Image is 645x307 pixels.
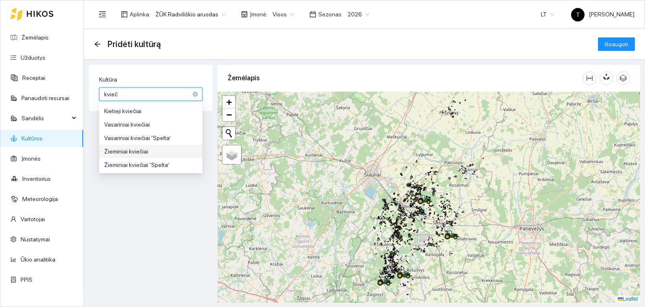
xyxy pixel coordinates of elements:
div: Žemėlapis [228,66,583,90]
input: Kultūra [104,88,191,101]
div: Vasariniai kviečiai [99,118,202,131]
a: Nustatymai [21,236,50,243]
a: Leaflet [618,296,638,302]
span: Sezonas : [318,10,343,19]
div: Kietieji kviečiai [99,104,202,118]
div: Žieminiai kviečiai [99,145,202,158]
span: Išsaugoti [605,40,628,49]
a: Kultūros [21,135,42,142]
span: − [226,109,232,120]
div: Vasariniai kviečiai ‘Spelta’ [99,131,202,145]
a: Layers [223,146,241,164]
span: arrow-left [94,41,101,48]
a: Panaudoti resursai [21,95,69,101]
span: layout [121,11,128,18]
label: Kultūra [99,75,117,84]
span: T [576,8,580,21]
div: Vasariniai kviečiai [104,120,197,129]
span: [PERSON_NAME] [571,11,635,18]
span: LT [541,8,554,21]
span: Visos [273,8,294,21]
div: Vasariniai kviečiai ‘Spelta’ [104,133,197,143]
a: Receptai [22,74,45,81]
a: PPIS [21,276,32,283]
a: Žemėlapis [21,34,49,41]
a: Užduotys [21,54,45,61]
button: column-width [583,71,596,85]
span: calendar [309,11,316,18]
span: menu-fold [99,11,106,18]
span: 2026 [348,8,370,21]
a: Vartotojai [21,216,45,222]
span: shop [241,11,248,18]
a: Meteorologija [22,196,58,202]
span: Sandėlis [21,110,69,127]
div: Kietieji kviečiai [104,106,197,116]
div: Žieminiai kviečiai ‘Spelta’ [104,160,197,169]
a: Inventorius [22,175,51,182]
span: ŽŪK Radviliškio aruodas [155,8,226,21]
a: Įmonės [21,155,41,162]
span: Įmonė : [250,10,267,19]
button: Initiate a new search [223,127,235,140]
div: Žieminiai kviečiai [104,147,197,156]
a: Ūkio analitika [21,256,55,263]
a: Zoom in [223,96,235,109]
span: close-circle [193,92,198,97]
span: + [226,97,232,107]
span: column-width [583,75,596,82]
div: Žieminiai kviečiai ‘Spelta’ [99,158,202,172]
a: Zoom out [223,109,235,121]
span: Pridėti kultūrą [107,37,161,51]
span: Aplinka : [130,10,150,19]
div: Atgal [94,41,101,48]
button: menu-fold [94,6,111,23]
button: Išsaugoti [598,37,635,51]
